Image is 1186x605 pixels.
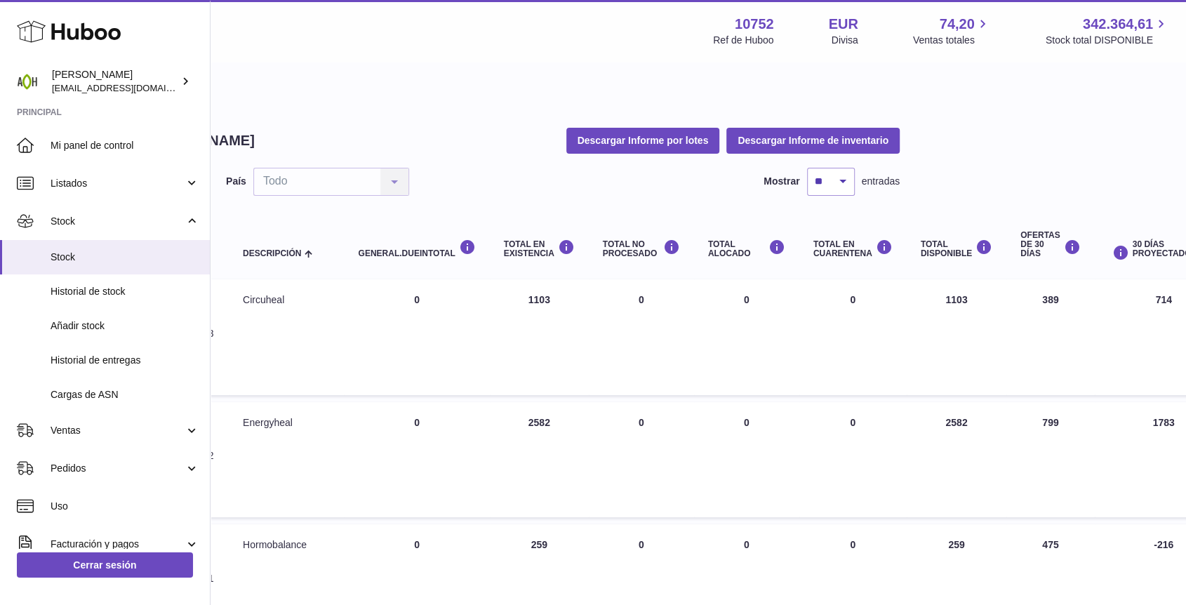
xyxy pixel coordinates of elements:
[850,417,855,428] span: 0
[1083,15,1153,34] span: 342.364,61
[1006,402,1094,517] td: 799
[940,15,975,34] span: 74,20
[51,354,199,367] span: Historial de entregas
[1046,15,1169,47] a: 342.364,61 Stock total DISPONIBLE
[17,71,38,92] img: info@adaptohealue.com
[344,402,489,517] td: 0
[17,552,193,578] a: Cerrar sesión
[1046,34,1169,47] span: Stock total DISPONIBLE
[490,402,589,517] td: 2582
[907,402,1006,517] td: 2582
[243,538,330,552] div: Hormobalance
[764,175,799,188] label: Mostrar
[921,239,992,258] div: Total DISPONIBLE
[603,239,680,258] div: Total NO PROCESADO
[51,500,199,513] span: Uso
[694,279,799,394] td: 0
[708,239,785,258] div: Total ALOCADO
[829,15,858,34] strong: EUR
[735,15,774,34] strong: 10752
[358,239,475,258] div: general.dueInTotal
[713,34,773,47] div: Ref de Huboo
[51,538,185,551] span: Facturación y pagos
[51,285,199,298] span: Historial de stock
[51,462,185,475] span: Pedidos
[566,128,720,153] button: Descargar Informe por lotes
[51,319,199,333] span: Añadir stock
[913,15,991,47] a: 74,20 Ventas totales
[694,402,799,517] td: 0
[243,416,330,430] div: Energyheal
[1020,231,1080,259] div: OFERTAS DE 30 DÍAS
[51,388,199,401] span: Cargas de ASN
[51,177,185,190] span: Listados
[589,402,694,517] td: 0
[51,251,199,264] span: Stock
[243,293,330,307] div: Circuheal
[907,279,1006,394] td: 1103
[504,239,575,258] div: Total en EXISTENCIA
[243,249,301,258] span: Descripción
[51,215,185,228] span: Stock
[589,279,694,394] td: 0
[52,68,178,95] div: [PERSON_NAME]
[850,539,855,550] span: 0
[913,34,991,47] span: Ventas totales
[726,128,900,153] button: Descargar Informe de inventario
[832,34,858,47] div: Divisa
[850,294,855,305] span: 0
[813,239,893,258] div: Total en CUARENTENA
[52,82,206,93] span: [EMAIL_ADDRESS][DOMAIN_NAME]
[226,175,246,188] label: País
[1006,279,1094,394] td: 389
[51,424,185,437] span: Ventas
[490,279,589,394] td: 1103
[51,139,199,152] span: Mi panel de control
[344,279,489,394] td: 0
[862,175,900,188] span: entradas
